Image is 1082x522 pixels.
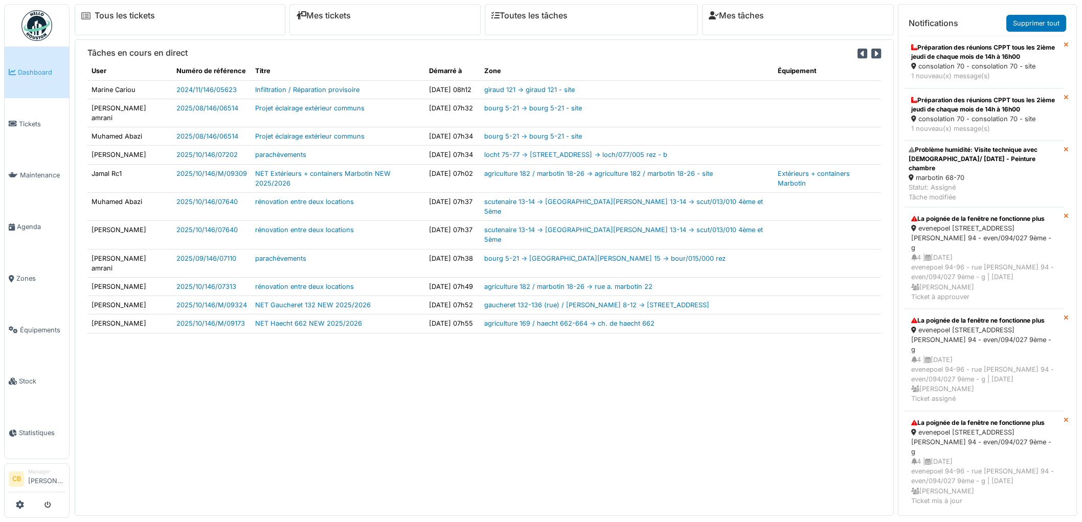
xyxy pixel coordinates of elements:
div: evenepoel [STREET_ADDRESS][PERSON_NAME] 94 - even/094/027 9ème - g [911,427,1057,457]
a: Projet éclairage extérieur communs [255,132,365,140]
div: Préparation des réunions CPPT tous les 2ième jeudi de chaque mois de 14h à 16h00 [911,43,1057,61]
a: rénovation entre deux locations [255,226,354,234]
a: Projet éclairage extérieur communs [255,104,365,112]
td: Marine Cariou [87,80,172,99]
a: bourg 5-21 -> bourg 5-21 - site [484,104,582,112]
a: scutenaire 13-14 -> [GEOGRAPHIC_DATA][PERSON_NAME] 13-14 -> scut/013/010 4ème et 5ème [484,198,763,215]
td: [PERSON_NAME] amrani [87,249,172,277]
span: Zones [16,274,65,283]
a: Infiltration / Réparation provisoire [255,86,359,94]
td: [DATE] 07h02 [425,164,480,192]
span: Agenda [17,222,65,232]
a: Problème humidité: Visite technique avec [DEMOGRAPHIC_DATA]/ [DATE] - Peinture chambre marbotin 6... [905,141,1064,207]
a: scutenaire 13-14 -> [GEOGRAPHIC_DATA][PERSON_NAME] 13-14 -> scut/013/010 4ème et 5ème [484,226,763,243]
a: gaucheret 132-136 (rue) / [PERSON_NAME] 8-12 -> [STREET_ADDRESS] [484,301,709,309]
span: Stock [19,376,65,386]
a: giraud 121 -> giraud 121 - site [484,86,575,94]
a: locht 75-77 -> [STREET_ADDRESS] -> loch/077/005 rez - b [484,151,667,158]
div: consolation 70 - consolation 70 - site [911,114,1057,124]
a: 2025/10/146/M/09324 [176,301,247,309]
th: Zone [480,62,773,80]
li: [PERSON_NAME] [28,468,65,490]
td: Muhamed Abazi [87,127,172,146]
a: NET Gaucheret 132 NEW 2025/2026 [255,301,371,309]
span: Tickets [19,119,65,129]
span: translation missing: fr.shared.user [92,67,106,75]
a: rénovation entre deux locations [255,283,354,290]
a: agriculture 182 / marbotin 18-26 -> agriculture 182 / marbotin 18-26 - site [484,170,713,177]
a: 2025/10/146/M/09173 [176,320,245,327]
a: agriculture 182 / marbotin 18-26 -> rue a. marbotin 22 [484,283,652,290]
span: Maintenance [20,170,65,180]
td: [DATE] 07h32 [425,99,480,127]
a: La poignée de la fenêtre ne fonctionne plus evenepoel [STREET_ADDRESS][PERSON_NAME] 94 - even/094... [905,411,1064,513]
a: La poignée de la fenêtre ne fonctionne plus evenepoel [STREET_ADDRESS][PERSON_NAME] 94 - even/094... [905,309,1064,411]
td: Muhamed Abazi [87,192,172,220]
td: [DATE] 08h12 [425,80,480,99]
a: Tickets [5,98,69,150]
td: [PERSON_NAME] [87,146,172,164]
a: Équipements [5,304,69,356]
div: 4 | [DATE] evenepoel 94-96 - rue [PERSON_NAME] 94 - even/094/027 9ème - g | [DATE] [PERSON_NAME] ... [911,457,1057,506]
div: La poignée de la fenêtre ne fonctionne plus [911,418,1057,427]
a: 2024/11/146/05623 [176,86,237,94]
a: 2025/10/146/07640 [176,226,238,234]
a: 2025/09/146/07110 [176,255,236,262]
div: marbotin 68-70 [909,173,1060,183]
div: 4 | [DATE] evenepoel 94-96 - rue [PERSON_NAME] 94 - even/094/027 9ème - g | [DATE] [PERSON_NAME] ... [911,355,1057,404]
a: Extérieurs + containers Marbotin [778,170,850,187]
th: Titre [251,62,425,80]
div: 4 | [DATE] evenepoel 94-96 - rue [PERSON_NAME] 94 - even/094/027 9ème - g | [DATE] [PERSON_NAME] ... [911,253,1057,302]
a: Dashboard [5,47,69,98]
td: [DATE] 07h52 [425,296,480,314]
span: Statistiques [19,428,65,438]
div: La poignée de la fenêtre ne fonctionne plus [911,316,1057,325]
th: Numéro de référence [172,62,251,80]
div: evenepoel [STREET_ADDRESS][PERSON_NAME] 94 - even/094/027 9ème - g [911,223,1057,253]
a: La poignée de la fenêtre ne fonctionne plus evenepoel [STREET_ADDRESS][PERSON_NAME] 94 - even/094... [905,207,1064,309]
a: Mes tickets [296,11,351,20]
a: Zones [5,253,69,304]
div: La poignée de la fenêtre ne fonctionne plus [911,214,1057,223]
div: 1 nouveau(x) message(s) [911,124,1057,133]
a: NET Haecht 662 NEW 2025/2026 [255,320,362,327]
a: Statistiques [5,407,69,459]
li: CB [9,471,24,487]
a: Mes tâches [709,11,764,20]
a: Tous les tickets [95,11,155,20]
a: NET Extérieurs + containers Marbotin NEW 2025/2026 [255,170,391,187]
div: Problème humidité: Visite technique avec [DEMOGRAPHIC_DATA]/ [DATE] - Peinture chambre [909,145,1060,173]
a: 2025/10/146/07640 [176,198,238,206]
td: [PERSON_NAME] [87,314,172,333]
th: Démarré à [425,62,480,80]
span: Dashboard [18,67,65,77]
a: Toutes les tâches [491,11,568,20]
td: [DATE] 07h37 [425,192,480,220]
td: [DATE] 07h37 [425,221,480,249]
a: Préparation des réunions CPPT tous les 2ième jeudi de chaque mois de 14h à 16h00 consolation 70 -... [905,36,1064,88]
a: Préparation des réunions CPPT tous les 2ième jeudi de chaque mois de 14h à 16h00 consolation 70 -... [905,88,1064,141]
td: [DATE] 07h34 [425,127,480,146]
td: [PERSON_NAME] [87,278,172,296]
a: 2025/10/146/07202 [176,151,238,158]
div: Manager [28,468,65,475]
td: [DATE] 07h55 [425,314,480,333]
a: rénovation entre deux locations [255,198,354,206]
a: Maintenance [5,150,69,201]
td: [PERSON_NAME] [87,296,172,314]
div: 1 nouveau(x) message(s) [911,71,1057,81]
td: [DATE] 07h49 [425,278,480,296]
div: Statut: Assigné Tâche modifiée [909,183,1060,202]
img: Badge_color-CXgf-gQk.svg [21,10,52,41]
td: [PERSON_NAME] [87,221,172,249]
a: 2025/08/146/06514 [176,132,238,140]
a: Stock [5,356,69,407]
a: agriculture 169 / haecht 662-664 -> ch. de haecht 662 [484,320,655,327]
a: 2025/10/146/07313 [176,283,236,290]
a: 2025/10/146/M/09309 [176,170,247,177]
td: [DATE] 07h34 [425,146,480,164]
div: Préparation des réunions CPPT tous les 2ième jeudi de chaque mois de 14h à 16h00 [911,96,1057,114]
a: parachèvements [255,151,306,158]
a: Supprimer tout [1006,15,1066,32]
h6: Tâches en cours en direct [87,48,188,58]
